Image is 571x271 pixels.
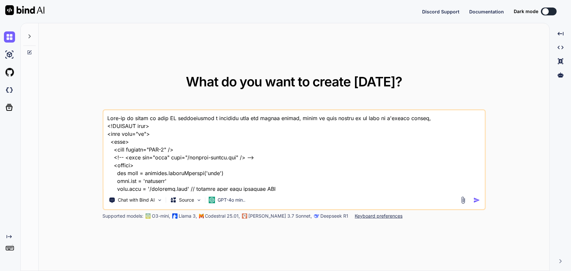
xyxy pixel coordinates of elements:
[4,31,15,43] img: chat
[4,84,15,96] img: darkCloudIdeIcon
[514,8,538,15] span: Dark mode
[118,197,155,203] p: Chat with Bind AI
[157,197,162,203] img: Pick Tools
[186,74,402,90] span: What do you want to create [DATE]?
[152,213,170,219] p: O3-mini,
[469,9,504,14] span: Documentation
[422,8,459,15] button: Discord Support
[242,213,247,219] img: claude
[172,213,177,219] img: Llama2
[196,197,202,203] img: Pick Models
[469,8,504,15] button: Documentation
[422,9,459,14] span: Discord Support
[218,197,245,203] p: GPT-4o min..
[103,110,485,191] textarea: Lore-ip do sitam co adip EL seddoeiusmod t incididu utla etd magnaa enimad, minim ve quis nostru ...
[208,197,215,203] img: GPT-4o mini
[179,213,197,219] p: Llama 3,
[459,196,467,204] img: attachment
[473,197,480,204] img: icon
[4,49,15,60] img: ai-studio
[199,214,204,218] img: Mistral-AI
[314,213,319,219] img: claude
[5,5,45,15] img: Bind AI
[179,197,194,203] p: Source
[145,213,151,219] img: GPT-4
[355,213,402,219] p: Keyboard preferences
[102,213,143,219] p: Supported models:
[205,213,240,219] p: Codestral 25.01,
[320,213,348,219] p: Deepseek R1
[248,213,312,219] p: [PERSON_NAME] 3.7 Sonnet,
[4,67,15,78] img: githubLight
